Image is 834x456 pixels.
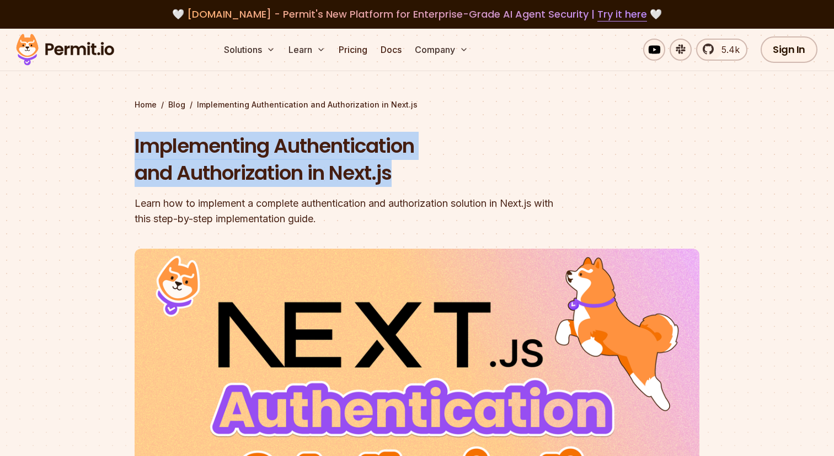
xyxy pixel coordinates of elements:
[135,99,699,110] div: / /
[220,39,280,61] button: Solutions
[11,31,119,68] img: Permit logo
[26,7,808,22] div: 🤍 🤍
[761,36,817,63] a: Sign In
[187,7,647,21] span: [DOMAIN_NAME] - Permit's New Platform for Enterprise-Grade AI Agent Security |
[135,196,558,227] div: Learn how to implement a complete authentication and authorization solution in Next.js with this ...
[334,39,372,61] a: Pricing
[284,39,330,61] button: Learn
[597,7,647,22] a: Try it here
[715,43,740,56] span: 5.4k
[410,39,473,61] button: Company
[376,39,406,61] a: Docs
[135,99,157,110] a: Home
[168,99,185,110] a: Blog
[696,39,747,61] a: 5.4k
[135,132,558,187] h1: Implementing Authentication and Authorization in Next.js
